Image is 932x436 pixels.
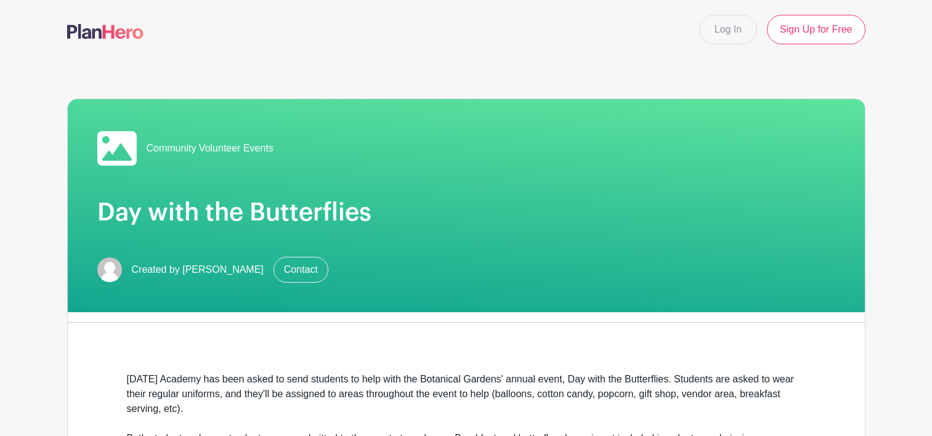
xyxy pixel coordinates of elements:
span: Community Volunteer Events [147,141,274,156]
a: Log In [699,15,757,44]
a: Sign Up for Free [767,15,865,44]
h1: Day with the Butterflies [97,198,835,227]
img: default-ce2991bfa6775e67f084385cd625a349d9dcbb7a52a09fb2fda1e96e2d18dcdb.png [97,257,122,282]
span: Created by [PERSON_NAME] [132,262,264,277]
a: Contact [274,257,328,283]
img: logo-507f7623f17ff9eddc593b1ce0a138ce2505c220e1c5a4e2b4648c50719b7d32.svg [67,24,144,39]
